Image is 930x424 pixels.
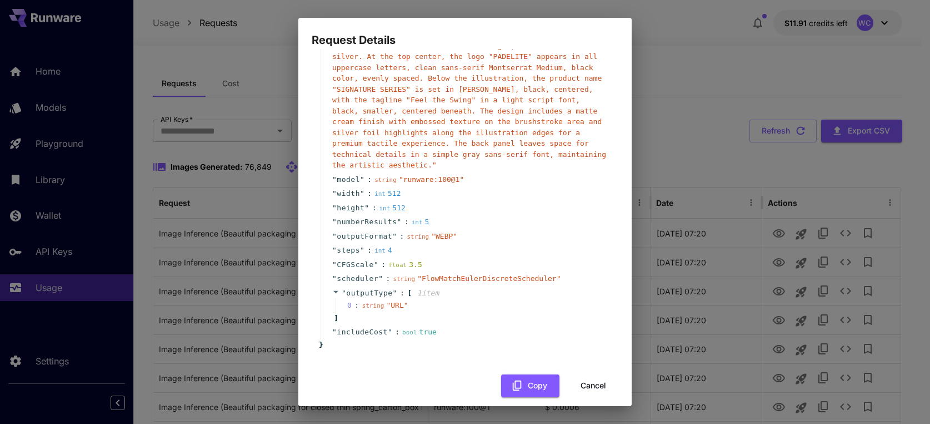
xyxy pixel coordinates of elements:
span: " runware:100@1 " [399,175,464,184]
div: 512 [379,203,405,214]
span: " WEBP " [431,232,457,240]
span: " [360,189,364,198]
div: 4 [374,245,392,256]
span: : [400,231,404,242]
span: " [360,246,364,254]
span: string [393,275,415,283]
span: ] [332,313,338,324]
span: : [367,174,372,185]
span: " [332,328,337,336]
span: height [337,203,364,214]
span: " [388,328,392,336]
span: " [392,232,397,240]
span: float [388,262,407,269]
span: } [317,339,323,351]
span: " [332,218,337,226]
span: int [374,190,386,198]
span: " [378,274,383,283]
button: Copy [501,374,559,397]
span: bool [402,329,417,336]
span: int [374,247,386,254]
span: : [381,259,386,270]
div: 3.5 [388,259,422,270]
span: " [374,260,378,269]
span: CFGScale [337,259,374,270]
span: : [386,273,391,284]
span: " [397,218,402,226]
span: string [407,233,429,240]
span: : [404,216,409,228]
div: : [354,300,359,311]
span: : [372,203,377,214]
span: " [332,260,337,269]
span: outputType [346,289,392,297]
span: int [379,205,390,212]
span: width [337,188,360,199]
div: 5 [412,216,429,228]
span: 0 [347,300,362,311]
h2: Request Details [298,18,632,49]
div: 512 [374,188,401,199]
button: Cancel [568,374,618,397]
span: [ [407,288,412,299]
span: includeCost [337,327,388,338]
span: " [342,289,346,297]
span: outputFormat [337,231,392,242]
span: numberResults [337,216,397,228]
span: " [393,289,397,297]
span: " [332,232,337,240]
span: : [400,288,404,299]
span: : [395,327,399,338]
span: steps [337,245,360,256]
span: int [412,219,423,226]
span: 1 item [417,289,439,297]
span: " [332,246,337,254]
span: " URL " [386,301,408,309]
span: scheduler [337,273,378,284]
div: true [402,327,437,338]
span: " [332,204,337,212]
span: " [364,204,369,212]
span: string [374,176,397,184]
span: : [367,245,372,256]
span: " FlowMatchEulerDiscreteScheduler " [417,274,561,283]
span: string [362,302,384,309]
span: " [332,189,337,198]
span: : [367,188,372,199]
span: " [332,175,337,184]
span: " [332,274,337,283]
span: " [360,175,364,184]
span: model [337,174,360,185]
